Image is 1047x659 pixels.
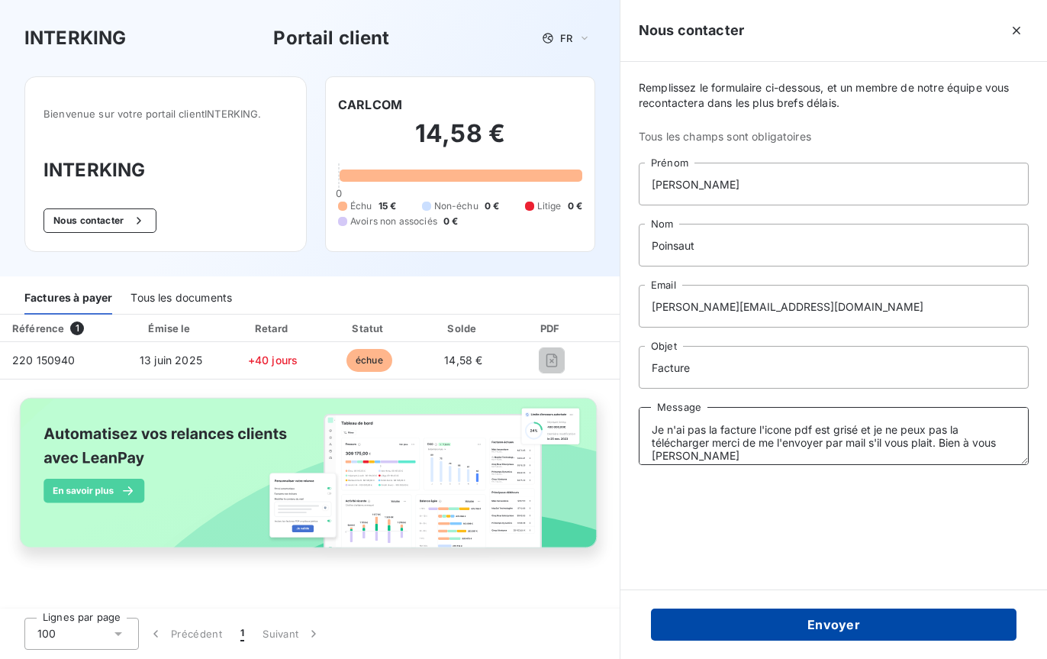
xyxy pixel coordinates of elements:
span: +40 jours [248,354,298,367]
input: placeholder [639,285,1029,328]
div: Référence [12,322,64,334]
span: 100 [37,626,56,641]
span: Échu [350,199,372,213]
span: 220 150940 [12,354,76,367]
button: Suivant [253,618,330,650]
span: 0 € [568,199,582,213]
span: 13 juin 2025 [140,354,202,367]
button: Envoyer [651,609,1016,641]
h6: CARLCOM [338,95,402,114]
button: Nous contacter [43,208,156,233]
span: Avoirs non associés [350,215,437,228]
span: 0 € [443,215,458,228]
span: FR [560,32,572,44]
div: Actions [597,321,694,336]
div: PDF [513,321,590,336]
input: placeholder [639,224,1029,267]
span: Litige [537,199,562,213]
img: banner [6,389,614,573]
input: placeholder [639,163,1029,205]
div: Tous les documents [130,283,232,315]
input: placeholder [639,346,1029,389]
span: échue [346,349,392,372]
div: Retard [227,321,319,336]
h2: 14,58 € [338,118,582,164]
span: 15 € [379,199,397,213]
span: Bienvenue sur votre portail client INTERKING . [43,108,288,120]
button: 1 [231,618,253,650]
span: 0 € [485,199,499,213]
span: 0 [336,187,342,199]
div: Solde [420,321,507,336]
div: Émise le [121,321,221,336]
span: 14,58 € [444,354,482,367]
h5: Nous contacter [639,20,744,41]
span: Non-échu [434,199,478,213]
textarea: Je n'ai pas la facture l'icone pdf est grisé et je ne peux pas la télécharger merci de me l'envoy... [639,407,1029,465]
span: 1 [70,321,84,335]
div: Statut [324,321,414,336]
span: Remplissez le formulaire ci-dessous, et un membre de notre équipe vous recontactera dans les plus... [639,80,1029,111]
h3: INTERKING [24,24,126,52]
span: Tous les champs sont obligatoires [639,129,1029,144]
h3: INTERKING [43,157,288,184]
h3: Portail client [273,24,389,52]
div: Factures à payer [24,283,112,315]
span: 1 [240,626,244,641]
button: Précédent [139,618,231,650]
